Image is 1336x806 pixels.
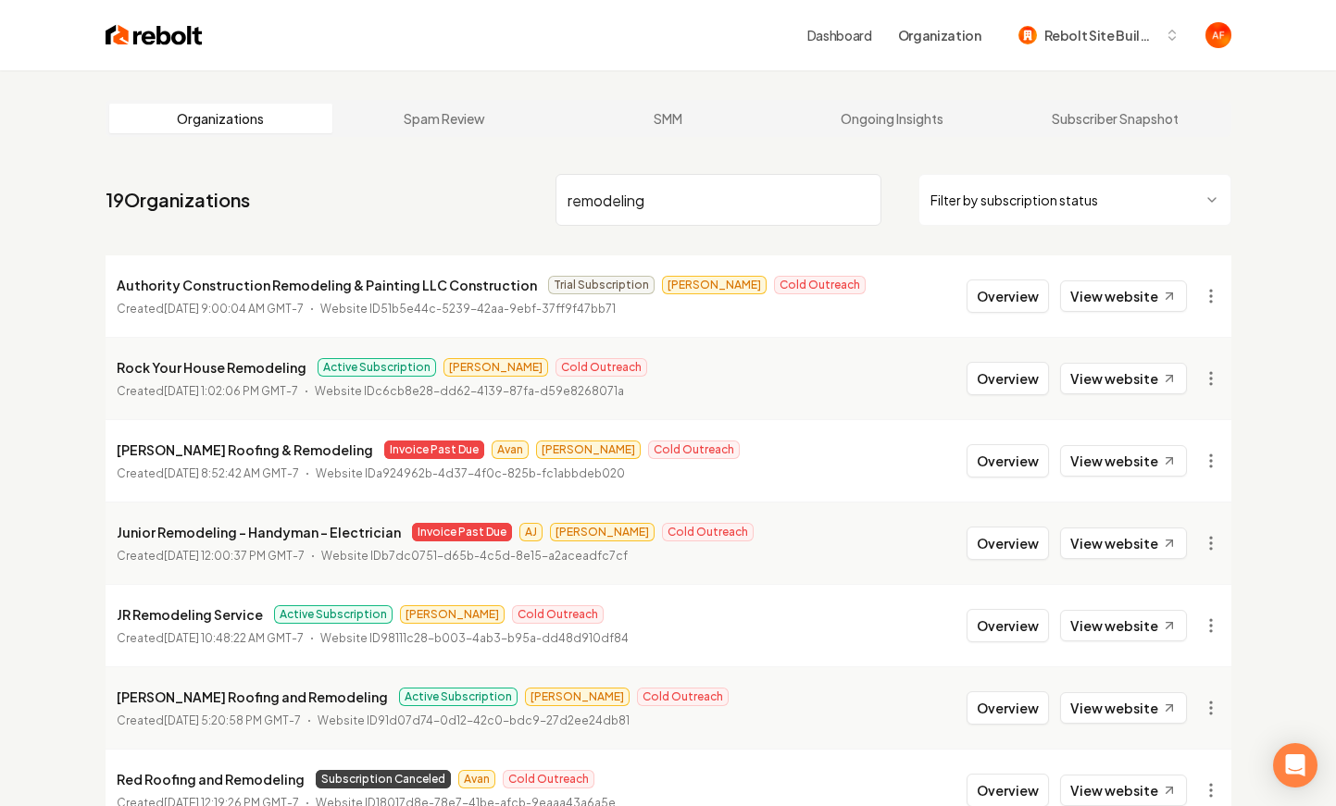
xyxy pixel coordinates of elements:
[1273,743,1317,787] div: Open Intercom Messenger
[109,104,333,133] a: Organizations
[967,609,1049,642] button: Overview
[1060,363,1187,394] a: View website
[117,439,373,461] p: [PERSON_NAME] Roofing & Remodeling
[320,300,616,318] p: Website ID 51b5e44c-5239-42aa-9ebf-37ff9f47bb71
[316,770,451,788] span: Subscription Canceled
[519,523,543,541] span: AJ
[384,440,484,459] span: Invoice Past Due
[556,104,780,133] a: SMM
[503,770,594,788] span: Cold Outreach
[117,300,304,318] p: Created
[318,358,436,377] span: Active Subscription
[399,688,518,706] span: Active Subscription
[332,104,556,133] a: Spam Review
[525,688,630,706] span: [PERSON_NAME]
[967,362,1049,395] button: Overview
[536,440,641,459] span: [PERSON_NAME]
[967,527,1049,560] button: Overview
[117,686,388,708] p: [PERSON_NAME] Roofing and Remodeling
[780,104,1004,133] a: Ongoing Insights
[1044,26,1157,45] span: Rebolt Site Builder
[117,629,304,648] p: Created
[807,26,872,44] a: Dashboard
[512,605,604,624] span: Cold Outreach
[106,187,250,213] a: 19Organizations
[1205,22,1231,48] button: Open user button
[1060,692,1187,724] a: View website
[458,770,495,788] span: Avan
[1004,104,1228,133] a: Subscriber Snapshot
[1060,610,1187,641] a: View website
[117,547,305,565] p: Created
[164,302,304,316] time: [DATE] 9:00:04 AM GMT-7
[443,358,548,377] span: [PERSON_NAME]
[967,444,1049,477] button: Overview
[637,688,729,706] span: Cold Outreach
[887,19,993,52] button: Organization
[274,605,393,624] span: Active Subscription
[315,382,624,401] p: Website ID c6cb8e28-dd62-4139-87fa-d59e8268071a
[1205,22,1231,48] img: Avan Fahimi
[1018,26,1037,44] img: Rebolt Site Builder
[117,521,401,543] p: Junior Remodeling - Handyman - Electrician
[164,713,301,727] time: [DATE] 5:20:58 PM GMT-7
[164,384,298,398] time: [DATE] 1:02:06 PM GMT-7
[117,768,305,790] p: Red Roofing and Remodeling
[1060,775,1187,806] a: View website
[550,523,655,541] span: [PERSON_NAME]
[117,712,301,730] p: Created
[967,279,1049,313] button: Overview
[662,276,767,294] span: [PERSON_NAME]
[1060,527,1187,559] a: View website
[164,466,299,480] time: [DATE] 8:52:42 AM GMT-7
[556,358,647,377] span: Cold Outreach
[117,382,298,401] p: Created
[320,629,629,648] p: Website ID 98111c28-b003-4ab3-b95a-dd48d910df84
[400,605,505,624] span: [PERSON_NAME]
[548,276,655,294] span: Trial Subscription
[1060,445,1187,477] a: View website
[117,356,306,378] p: Rock Your House Remodeling
[967,691,1049,725] button: Overview
[556,174,881,226] input: Search by name or ID
[412,523,512,541] span: Invoice Past Due
[648,440,740,459] span: Cold Outreach
[164,631,304,645] time: [DATE] 10:48:22 AM GMT-7
[117,274,537,296] p: Authority Construction Remodeling & Painting LLC Construction
[492,440,529,459] span: Avan
[106,22,203,48] img: Rebolt Logo
[662,523,754,541] span: Cold Outreach
[117,603,263,626] p: JR Remodeling Service
[316,465,625,483] p: Website ID a924962b-4d37-4f0c-825b-fc1abbdeb020
[321,547,628,565] p: Website ID b7dc0751-d65b-4c5d-8e15-a2aceadfc7cf
[117,465,299,483] p: Created
[318,712,630,730] p: Website ID 91d07d74-0d12-42c0-bdc9-27d2ee24db81
[1060,280,1187,312] a: View website
[774,276,866,294] span: Cold Outreach
[164,549,305,563] time: [DATE] 12:00:37 PM GMT-7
